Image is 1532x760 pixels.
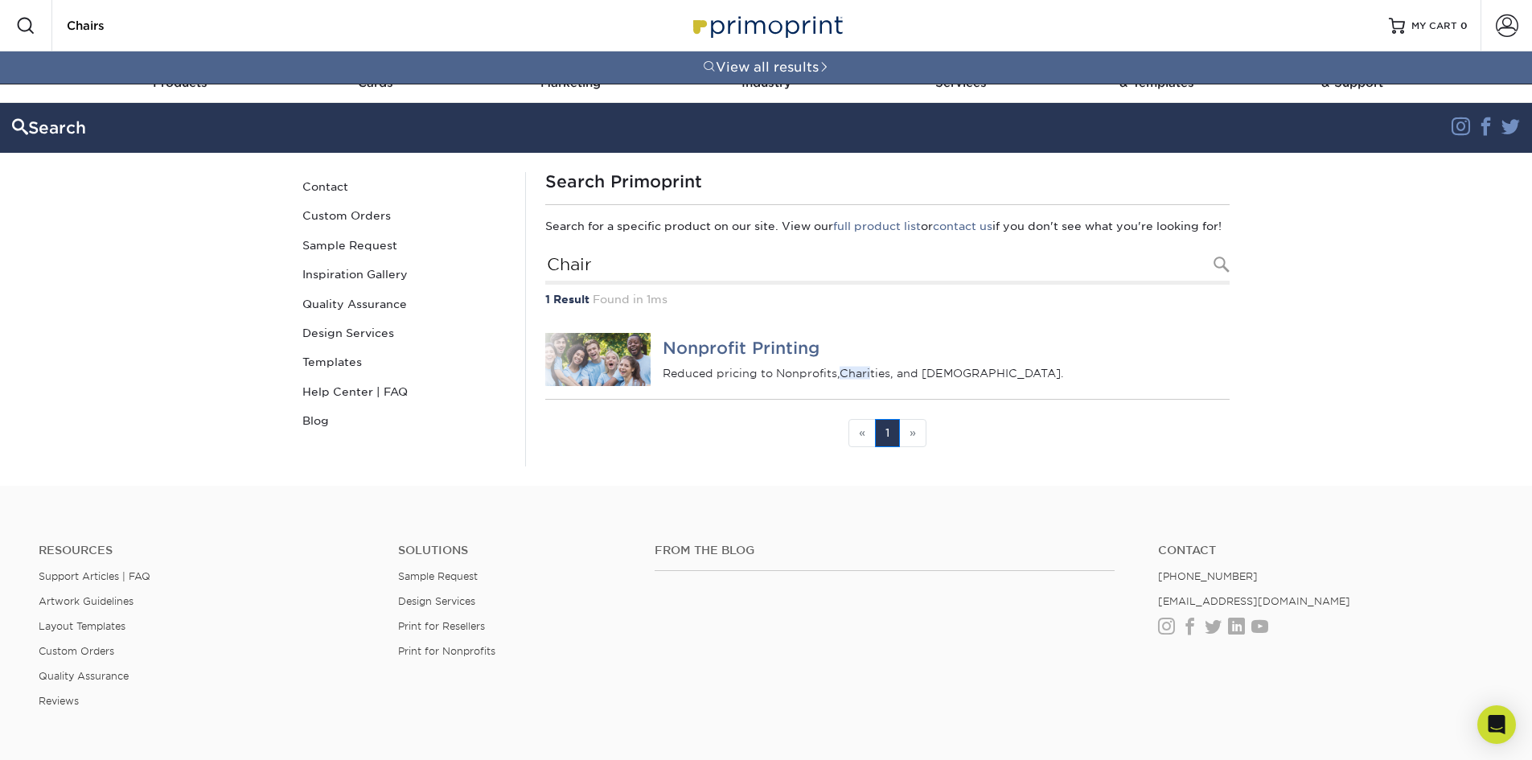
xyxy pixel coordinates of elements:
[545,172,1230,191] h1: Search Primoprint
[398,570,478,582] a: Sample Request
[1158,595,1350,607] a: [EMAIL_ADDRESS][DOMAIN_NAME]
[39,595,133,607] a: Artwork Guidelines
[593,293,667,306] span: Found in 1ms
[65,16,222,35] input: SEARCH PRODUCTS.....
[663,339,1229,358] h4: Nonprofit Printing
[296,231,513,260] a: Sample Request
[1460,20,1468,31] span: 0
[655,544,1115,557] h4: From the Blog
[39,570,150,582] a: Support Articles | FAQ
[545,333,651,386] img: Nonprofit Printing
[545,293,589,306] strong: 1 Result
[1158,570,1258,582] a: [PHONE_NUMBER]
[296,318,513,347] a: Design Services
[545,218,1230,234] p: Search for a specific product on our site. View our or if you don't see what you're looking for!
[1411,19,1457,33] span: MY CART
[833,220,921,232] a: full product list
[545,248,1230,285] input: Search Products...
[296,260,513,289] a: Inspiration Gallery
[296,347,513,376] a: Templates
[933,220,992,232] a: contact us
[398,595,475,607] a: Design Services
[39,695,79,707] a: Reviews
[296,290,513,318] a: Quality Assurance
[686,8,847,43] img: Primoprint
[840,366,870,379] em: Chari
[39,544,374,557] h4: Resources
[39,645,114,657] a: Custom Orders
[1158,544,1493,557] a: Contact
[296,172,513,201] a: Contact
[296,201,513,230] a: Custom Orders
[398,645,495,657] a: Print for Nonprofits
[39,620,125,632] a: Layout Templates
[1477,705,1516,744] div: Open Intercom Messenger
[875,419,900,447] a: 1
[398,620,485,632] a: Print for Resellers
[545,320,1230,399] a: Nonprofit Printing Nonprofit Printing Reduced pricing to Nonprofits,Charities, and [DEMOGRAPHIC_D...
[296,377,513,406] a: Help Center | FAQ
[39,670,129,682] a: Quality Assurance
[398,544,630,557] h4: Solutions
[663,364,1229,380] p: Reduced pricing to Nonprofits, ties, and [DEMOGRAPHIC_DATA].
[296,406,513,435] a: Blog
